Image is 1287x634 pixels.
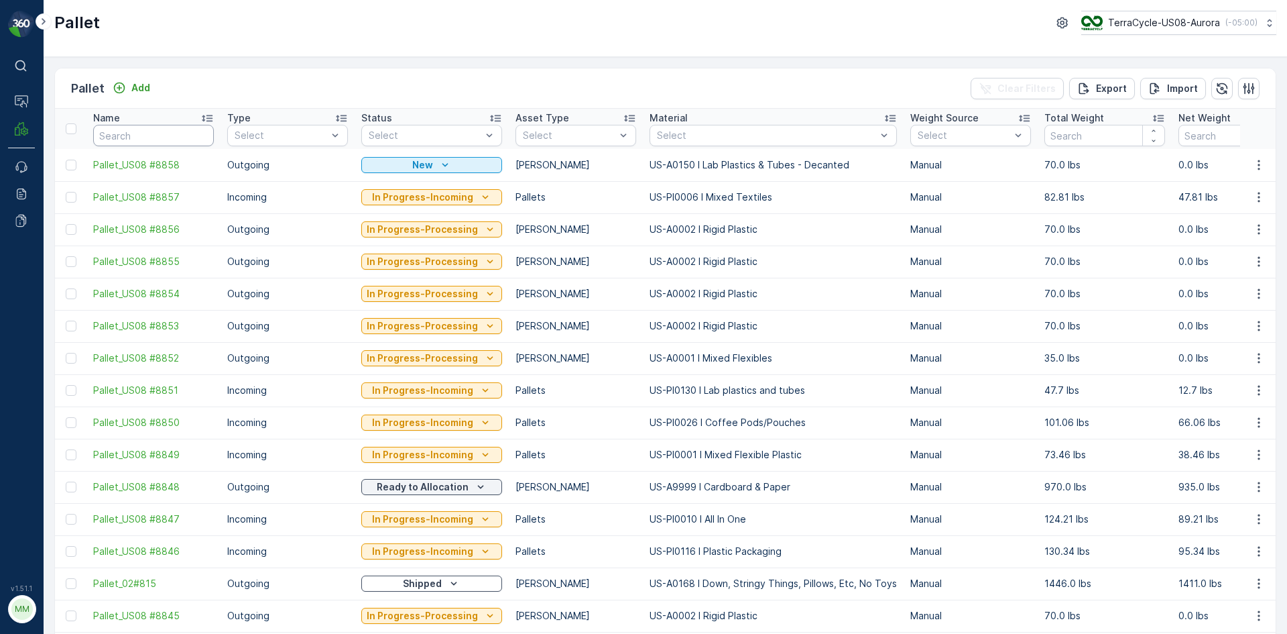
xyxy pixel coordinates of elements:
[910,352,1031,365] p: Manual
[650,191,897,204] p: US-PI0006 I Mixed Textiles
[93,319,214,333] a: Pallet_US08 #8853
[1044,480,1165,494] p: 970.0 lbs
[361,511,502,527] button: In Progress-Incoming
[369,129,481,142] p: Select
[910,545,1031,558] p: Manual
[66,256,76,267] div: Toggle Row Selected
[66,450,76,460] div: Toggle Row Selected
[515,609,636,623] p: [PERSON_NAME]
[1044,416,1165,429] p: 101.06 lbs
[227,223,348,236] p: Outgoing
[93,480,214,494] span: Pallet_US08 #8848
[1044,577,1165,590] p: 1446.0 lbs
[367,223,478,236] p: In Progress-Processing
[515,287,636,301] p: [PERSON_NAME]
[361,254,502,270] button: In Progress-Processing
[1044,384,1165,397] p: 47.7 lbs
[910,158,1031,172] p: Manual
[1096,82,1127,95] p: Export
[515,513,636,526] p: Pallets
[66,417,76,428] div: Toggle Row Selected
[1044,287,1165,301] p: 70.0 lbs
[910,513,1031,526] p: Manual
[66,578,76,589] div: Toggle Row Selected
[1044,545,1165,558] p: 130.34 lbs
[93,513,214,526] span: Pallet_US08 #8847
[66,224,76,235] div: Toggle Row Selected
[650,223,897,236] p: US-A0002 I Rigid Plastic
[131,81,150,95] p: Add
[227,191,348,204] p: Incoming
[650,480,897,494] p: US-A9999 I Cardboard & Paper
[650,577,897,590] p: US-A0168 I Down, Stringy Things, Pillows, Etc, No Toys
[367,255,478,268] p: In Progress-Processing
[650,384,897,397] p: US-PI0130 I Lab plastics and tubes
[1140,78,1206,99] button: Import
[361,447,502,463] button: In Progress-Incoming
[227,352,348,365] p: Outgoing
[650,609,897,623] p: US-A0002 I Rigid Plastic
[367,609,478,623] p: In Progress-Processing
[93,191,214,204] a: Pallet_US08 #8857
[66,160,76,170] div: Toggle Row Selected
[910,448,1031,462] p: Manual
[918,129,1010,142] p: Select
[8,595,35,623] button: MM
[1081,11,1276,35] button: TerraCycle-US08-Aurora(-05:00)
[910,609,1031,623] p: Manual
[93,125,214,146] input: Search
[657,129,876,142] p: Select
[650,416,897,429] p: US-PI0026 I Coffee Pods/Pouches
[361,286,502,302] button: In Progress-Processing
[11,598,33,620] div: MM
[1167,82,1198,95] p: Import
[515,545,636,558] p: Pallets
[1044,125,1165,146] input: Search
[66,321,76,331] div: Toggle Row Selected
[650,287,897,301] p: US-A0002 I Rigid Plastic
[515,158,636,172] p: [PERSON_NAME]
[361,608,502,624] button: In Progress-Processing
[227,158,348,172] p: Outgoing
[227,416,348,429] p: Incoming
[227,287,348,301] p: Outgoing
[361,415,502,431] button: In Progress-Incoming
[361,318,502,334] button: In Progress-Processing
[997,82,1056,95] p: Clear Filters
[910,287,1031,301] p: Manual
[361,111,392,125] p: Status
[515,223,636,236] p: [PERSON_NAME]
[1044,255,1165,268] p: 70.0 lbs
[93,384,214,397] span: Pallet_US08 #8851
[361,479,502,495] button: Ready to Allocation
[1044,448,1165,462] p: 73.46 lbs
[910,191,1031,204] p: Manual
[93,545,214,558] span: Pallet_US08 #8846
[372,513,473,526] p: In Progress-Incoming
[650,158,897,172] p: US-A0150 I Lab Plastics & Tubes - Decanted
[93,448,214,462] a: Pallet_US08 #8849
[650,513,897,526] p: US-PI0010 I All In One
[910,416,1031,429] p: Manual
[1044,223,1165,236] p: 70.0 lbs
[515,577,636,590] p: [PERSON_NAME]
[650,111,688,125] p: Material
[910,577,1031,590] p: Manual
[93,158,214,172] a: Pallet_US08 #8858
[93,223,214,236] a: Pallet_US08 #8856
[93,609,214,623] a: Pallet_US08 #8845
[372,416,473,429] p: In Progress-Incoming
[66,192,76,203] div: Toggle Row Selected
[93,577,214,590] a: Pallet_02#815
[93,255,214,268] a: Pallet_US08 #8855
[1044,352,1165,365] p: 35.0 lbs
[66,611,76,621] div: Toggle Row Selected
[1069,78,1135,99] button: Export
[66,482,76,492] div: Toggle Row Selected
[1225,17,1258,28] p: ( -05:00 )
